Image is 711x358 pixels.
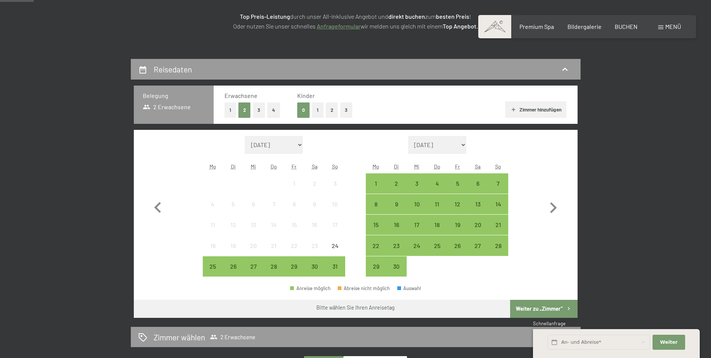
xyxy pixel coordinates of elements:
[297,102,310,118] button: 0
[488,173,508,194] div: Anreise möglich
[489,222,507,241] div: 21
[325,215,345,235] div: Sun Aug 17 2025
[488,235,508,256] div: Sun Sep 28 2025
[264,215,284,235] div: Thu Aug 14 2025
[448,243,467,262] div: 26
[542,136,564,277] button: Nächster Monat
[366,194,386,214] div: Anreise möglich
[448,222,467,241] div: 19
[387,201,406,220] div: 9
[427,235,447,256] div: Thu Sep 25 2025
[285,201,304,220] div: 8
[304,173,325,194] div: Anreise nicht möglich
[238,102,251,118] button: 2
[285,181,304,199] div: 1
[488,173,508,194] div: Sun Sep 07 2025
[386,194,407,214] div: Tue Sep 09 2025
[204,243,222,262] div: 18
[243,194,263,214] div: Wed Aug 06 2025
[468,173,488,194] div: Anreise möglich
[407,222,426,241] div: 17
[204,263,222,282] div: 25
[244,201,263,220] div: 6
[325,256,345,277] div: Anreise möglich
[489,243,507,262] div: 28
[304,235,325,256] div: Sat Aug 23 2025
[224,263,242,282] div: 26
[304,194,325,214] div: Anreise nicht möglich
[284,256,304,277] div: Anreise möglich
[231,163,236,170] abbr: Dienstag
[468,215,488,235] div: Anreise möglich
[447,194,467,214] div: Fri Sep 12 2025
[304,256,325,277] div: Sat Aug 30 2025
[447,215,467,235] div: Anreise möglich
[244,243,263,262] div: 20
[428,201,446,220] div: 11
[312,102,323,118] button: 1
[304,256,325,277] div: Anreise möglich
[505,101,566,118] button: Zimmer hinzufügen
[253,102,265,118] button: 3
[264,194,284,214] div: Anreise nicht möglich
[414,163,419,170] abbr: Mittwoch
[468,173,488,194] div: Sat Sep 06 2025
[407,235,427,256] div: Anreise möglich
[203,256,223,277] div: Mon Aug 25 2025
[488,215,508,235] div: Anreise möglich
[407,194,427,214] div: Wed Sep 10 2025
[407,215,427,235] div: Wed Sep 17 2025
[264,256,284,277] div: Anreise möglich
[447,173,467,194] div: Fri Sep 05 2025
[243,215,263,235] div: Wed Aug 13 2025
[455,163,460,170] abbr: Freitag
[154,332,205,343] h2: Zimmer wählen
[267,102,280,118] button: 4
[325,235,345,256] div: Sun Aug 24 2025
[325,173,345,194] div: Sun Aug 03 2025
[448,201,467,220] div: 12
[225,92,257,99] span: Erwachsene
[488,194,508,214] div: Sun Sep 14 2025
[240,13,290,20] strong: Top Preis-Leistung
[284,194,304,214] div: Fri Aug 08 2025
[251,163,256,170] abbr: Mittwoch
[510,300,577,318] button: Weiter zu „Zimmer“
[428,181,446,199] div: 4
[305,263,324,282] div: 30
[448,181,467,199] div: 5
[204,201,222,220] div: 4
[407,181,426,199] div: 3
[443,23,478,30] strong: Top Angebot.
[312,163,317,170] abbr: Samstag
[367,201,385,220] div: 8
[243,215,263,235] div: Anreise nicht möglich
[243,256,263,277] div: Anreise möglich
[305,181,324,199] div: 2
[427,235,447,256] div: Anreise möglich
[407,235,427,256] div: Wed Sep 24 2025
[428,243,446,262] div: 25
[143,92,205,100] h3: Belegung
[243,235,263,256] div: Anreise nicht möglich
[203,256,223,277] div: Anreise möglich
[533,320,566,326] span: Schnellanfrage
[367,263,385,282] div: 29
[225,102,236,118] button: 1
[665,23,681,30] span: Menü
[210,333,255,341] span: 2 Erwachsene
[284,173,304,194] div: Fri Aug 01 2025
[567,23,602,30] span: Bildergalerie
[271,163,277,170] abbr: Donnerstag
[386,256,407,277] div: Anreise möglich
[284,194,304,214] div: Anreise nicht möglich
[304,194,325,214] div: Sat Aug 09 2025
[325,243,344,262] div: 24
[223,215,243,235] div: Anreise nicht möglich
[284,235,304,256] div: Fri Aug 22 2025
[203,215,223,235] div: Mon Aug 11 2025
[366,235,386,256] div: Mon Sep 22 2025
[615,23,638,30] a: BUCHEN
[325,215,345,235] div: Anreise nicht möglich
